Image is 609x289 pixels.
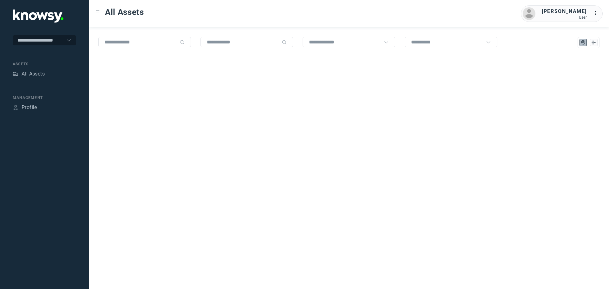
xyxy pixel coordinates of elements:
img: Application Logo [13,10,63,23]
div: User [542,15,587,20]
div: Search [282,40,287,45]
a: AssetsAll Assets [13,70,45,78]
div: Map [580,40,586,45]
div: Toggle Menu [95,10,100,14]
div: Profile [22,104,37,111]
div: Management [13,95,76,101]
div: Assets [13,71,18,77]
div: [PERSON_NAME] [542,8,587,15]
div: List [591,40,597,45]
img: avatar.png [523,7,535,20]
div: Profile [13,105,18,110]
div: Search [180,40,185,45]
div: : [593,10,601,17]
span: All Assets [105,6,144,18]
a: ProfileProfile [13,104,37,111]
div: Assets [13,61,76,67]
div: All Assets [22,70,45,78]
tspan: ... [593,11,600,16]
div: : [593,10,601,18]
